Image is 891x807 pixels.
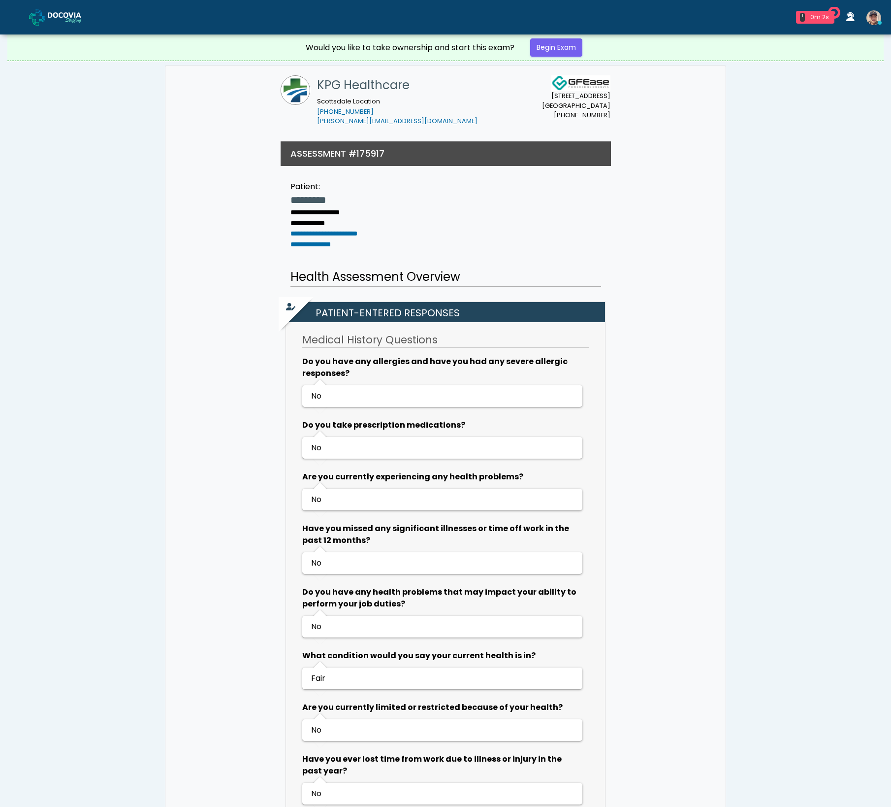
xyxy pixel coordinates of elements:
b: Do you take prescription medications? [302,419,465,431]
span: No [311,494,321,505]
h3: Medical History Questions [302,333,589,348]
img: Docovia [29,9,45,26]
span: No [311,442,321,453]
img: KPG Healthcare [281,75,310,105]
span: No [311,621,321,632]
b: What condition would you say your current health is in? [302,650,536,661]
b: Do you have any health problems that may impact your ability to perform your job duties? [302,586,576,609]
div: 1 [800,13,805,22]
b: Have you ever lost time from work due to illness or injury in the past year? [302,753,562,776]
a: 1 0m 2s [790,7,840,28]
span: No [311,557,321,569]
b: Do you have any allergies and have you had any severe allergic responses? [302,356,568,379]
b: Are you currently experiencing any health problems? [302,471,523,482]
a: [PERSON_NAME][EMAIL_ADDRESS][DOMAIN_NAME] [317,117,477,125]
span: No [311,788,321,799]
a: Begin Exam [530,38,582,57]
div: Would you like to take ownership and start this exam? [306,42,514,54]
b: Have you missed any significant illnesses or time off work in the past 12 months? [302,523,569,546]
img: Amos GFE [866,10,881,25]
h2: Health Assessment Overview [290,268,601,287]
h2: Patient-entered Responses [291,302,605,322]
img: Docovia Staffing Logo [551,75,610,91]
h1: KPG Healthcare [317,75,477,95]
a: [PHONE_NUMBER] [317,107,374,116]
small: Scottsdale Location [317,97,477,126]
b: Are you currently limited or restricted because of your health? [302,702,563,713]
span: Fair [311,672,325,684]
span: No [311,390,321,402]
a: Docovia [29,1,97,33]
div: 0m 2s [809,13,830,22]
small: [STREET_ADDRESS] [GEOGRAPHIC_DATA] [PHONE_NUMBER] [542,91,610,120]
div: Patient: [290,181,357,193]
span: No [311,724,321,736]
h3: ASSESSMENT #175917 [290,147,384,160]
img: Docovia [48,12,97,22]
